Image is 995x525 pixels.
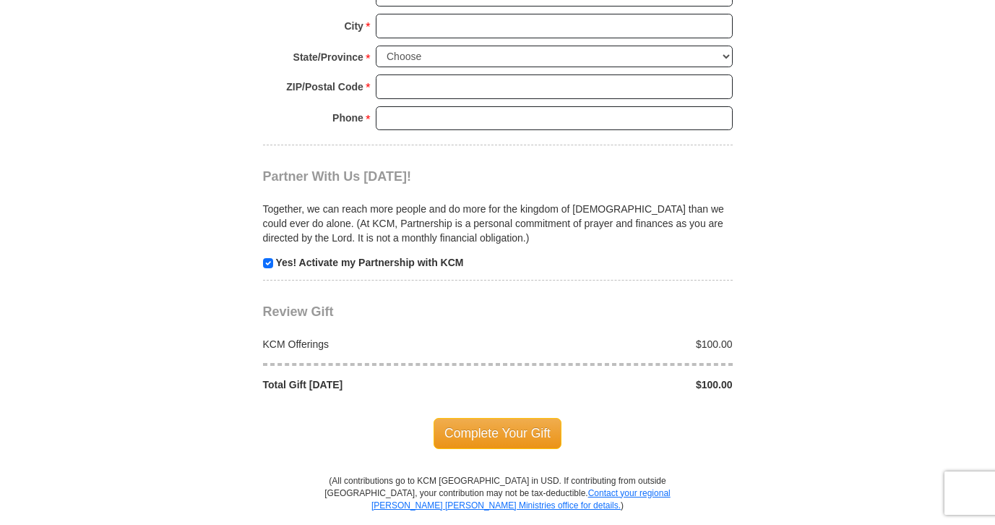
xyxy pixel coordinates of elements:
div: $100.00 [498,337,741,351]
span: Partner With Us [DATE]! [263,169,412,184]
span: Complete Your Gift [434,418,561,448]
strong: State/Province [293,47,363,67]
span: Review Gift [263,304,334,319]
strong: Yes! Activate my Partnership with KCM [275,257,463,268]
p: Together, we can reach more people and do more for the kingdom of [DEMOGRAPHIC_DATA] than we coul... [263,202,733,245]
a: Contact your regional [PERSON_NAME] [PERSON_NAME] Ministries office for details. [371,488,671,511]
div: Total Gift [DATE] [255,377,498,392]
strong: City [344,16,363,36]
div: $100.00 [498,377,741,392]
strong: ZIP/Postal Code [286,77,363,97]
div: KCM Offerings [255,337,498,351]
strong: Phone [332,108,363,128]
